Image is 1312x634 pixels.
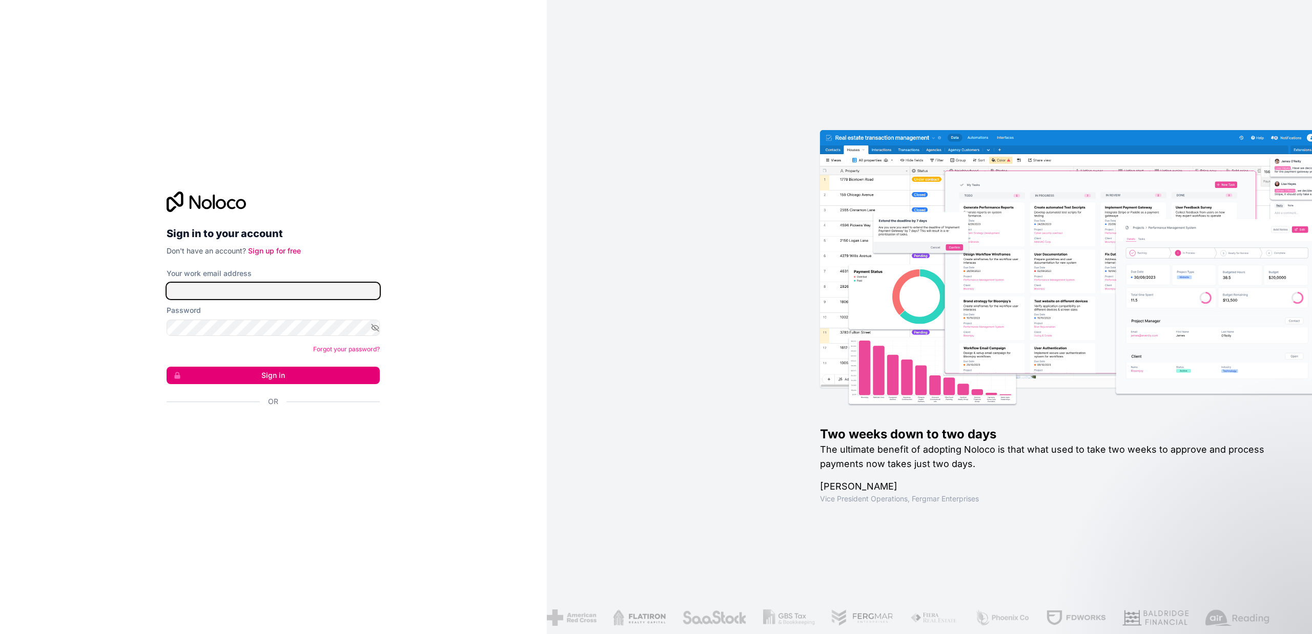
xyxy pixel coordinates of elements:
span: Or [268,396,278,407]
h1: Two weeks down to two days [820,426,1279,442]
h2: The ultimate benefit of adopting Noloco is that what used to take two weeks to approve and proces... [820,442,1279,471]
h2: Sign in to your account [167,224,380,243]
a: Forgot your password? [313,345,380,353]
img: /assets/fdworks-Bi04fVtw.png [1045,609,1105,626]
img: /assets/gbstax-C-GtDUiK.png [762,609,814,626]
input: Email address [167,283,380,299]
a: Sign up for free [248,246,301,255]
img: /assets/american-red-cross-BAupjrZR.png [545,609,595,626]
input: Password [167,320,380,336]
img: /assets/fiera-fwj2N5v4.png [909,609,957,626]
label: Your work email address [167,268,252,279]
h1: [PERSON_NAME] [820,479,1279,494]
button: Sign in [167,367,380,384]
img: /assets/flatiron-C8eUkumj.png [611,609,665,626]
span: Don't have an account? [167,246,246,255]
iframe: Intercom notifications message [1107,557,1312,629]
img: /assets/fergmar-CudnrXN5.png [830,609,893,626]
iframe: Sign in with Google Button [161,418,377,440]
img: /assets/phoenix-BREaitsQ.png [973,609,1029,626]
h1: Vice President Operations , Fergmar Enterprises [820,494,1279,504]
label: Password [167,305,201,315]
img: /assets/saastock-C6Zbiodz.png [681,609,746,626]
